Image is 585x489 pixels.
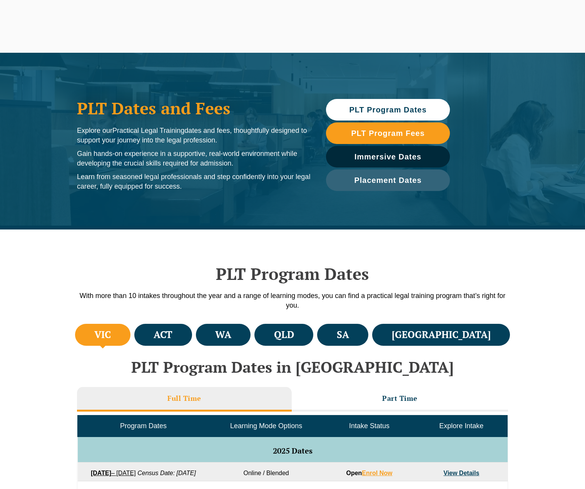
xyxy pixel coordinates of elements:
h4: ACT [154,328,172,341]
h4: QLD [274,328,294,341]
span: Program Dates [120,422,167,430]
p: Gain hands-on experience in a supportive, real-world environment while developing the crucial ski... [77,149,311,168]
a: View Details [443,470,479,476]
h4: VIC [94,328,111,341]
span: PLT Program Fees [351,129,425,137]
span: PLT Program Dates [349,106,426,114]
span: 2025 Dates [273,445,313,456]
span: Learning Mode Options [230,422,302,430]
span: Intake Status [349,422,389,430]
a: Placement Dates [326,169,450,191]
span: Immersive Dates [354,153,421,161]
h4: SA [337,328,349,341]
td: Online / Blended [209,462,323,481]
a: Enrol Now [362,470,392,476]
span: Practical Legal Training [112,127,184,134]
h3: Full Time [167,394,201,403]
h4: [GEOGRAPHIC_DATA] [392,328,491,341]
span: Placement Dates [354,176,421,184]
h2: PLT Program Dates [73,264,512,283]
a: Immersive Dates [326,146,450,167]
p: With more than 10 intakes throughout the year and a range of learning modes, you can find a pract... [73,291,512,310]
p: Explore our dates and fees, thoughtfully designed to support your journey into the legal profession. [77,126,311,145]
h2: PLT Program Dates in [GEOGRAPHIC_DATA] [73,358,512,375]
p: Learn from seasoned legal professionals and step confidently into your legal career, fully equipp... [77,172,311,191]
a: [DATE]– [DATE] [91,470,136,476]
span: Explore Intake [439,422,483,430]
h3: Part Time [382,394,418,403]
h4: WA [215,328,231,341]
em: Census Date: [DATE] [137,470,196,476]
a: PLT Program Dates [326,99,450,121]
a: PLT Program Fees [326,122,450,144]
strong: [DATE] [91,470,111,476]
strong: Open [346,470,392,476]
h1: PLT Dates and Fees [77,99,311,118]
